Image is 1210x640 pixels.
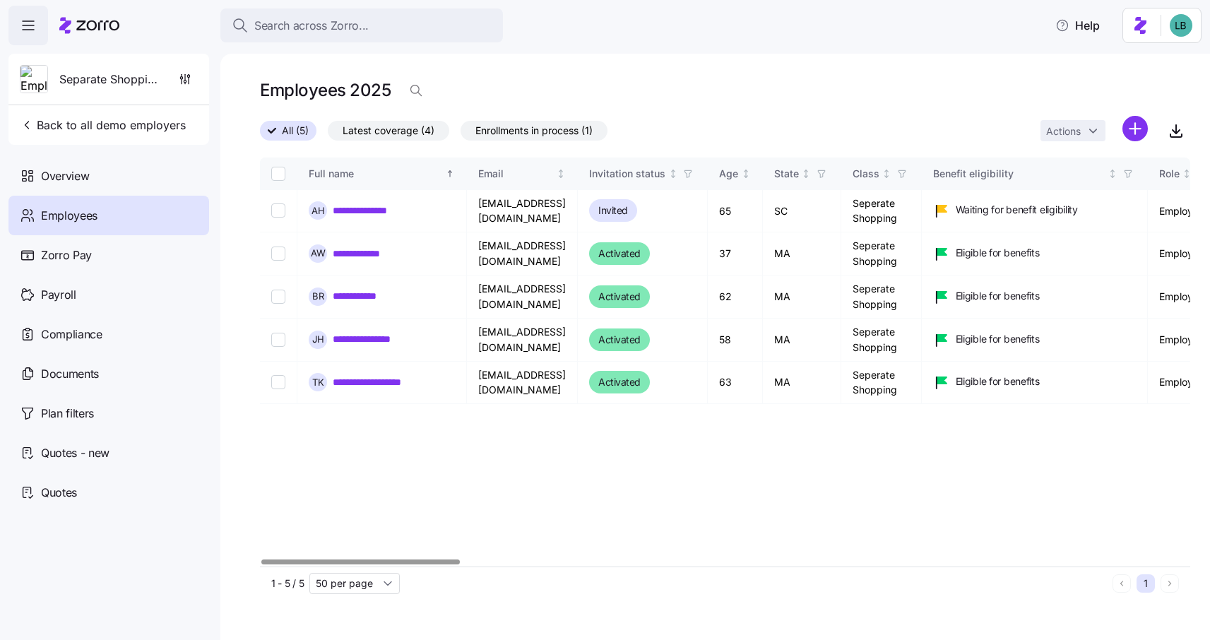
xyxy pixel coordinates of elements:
[41,247,92,264] span: Zorro Pay
[467,275,578,319] td: [EMAIL_ADDRESS][DOMAIN_NAME]
[598,374,641,391] span: Activated
[708,362,763,404] td: 63
[271,247,285,261] input: Select record 2
[598,288,641,305] span: Activated
[220,8,503,42] button: Search across Zorro...
[271,167,285,181] input: Select all records
[41,405,94,422] span: Plan filters
[478,166,554,182] div: Email
[41,484,77,502] span: Quotes
[312,292,324,301] span: B R
[708,190,763,232] td: 65
[14,111,191,139] button: Back to all demo employers
[271,333,285,347] input: Select record 4
[41,167,89,185] span: Overview
[841,158,922,190] th: ClassNot sorted
[801,169,811,179] div: Not sorted
[882,169,891,179] div: Not sorted
[1122,116,1148,141] svg: add icon
[1046,126,1081,136] span: Actions
[741,169,751,179] div: Not sorted
[312,206,325,215] span: A H
[589,166,665,182] div: Invitation status
[1108,169,1117,179] div: Not sorted
[41,326,102,343] span: Compliance
[41,207,97,225] span: Employees
[1113,574,1131,593] button: Previous page
[1055,17,1100,34] span: Help
[59,71,161,88] span: Separate Shopping with Zorro
[841,362,922,404] td: Seperate Shopping
[853,166,879,182] div: Class
[260,79,391,101] h1: Employees 2025
[774,166,799,182] div: State
[271,576,304,591] span: 1 - 5 / 5
[309,166,443,182] div: Full name
[1182,169,1192,179] div: Not sorted
[1044,11,1111,40] button: Help
[8,156,209,196] a: Overview
[708,232,763,275] td: 37
[763,319,841,362] td: MA
[467,158,578,190] th: EmailNot sorted
[956,374,1040,389] span: Eligible for benefits
[598,245,641,262] span: Activated
[763,190,841,232] td: SC
[598,331,641,348] span: Activated
[8,433,209,473] a: Quotes - new
[8,473,209,512] a: Quotes
[841,319,922,362] td: Seperate Shopping
[1159,166,1180,182] div: Role
[956,332,1040,346] span: Eligible for benefits
[719,166,738,182] div: Age
[8,275,209,314] a: Payroll
[8,314,209,354] a: Compliance
[763,275,841,319] td: MA
[8,235,209,275] a: Zorro Pay
[312,335,324,344] span: J H
[41,365,99,383] span: Documents
[708,319,763,362] td: 58
[578,158,708,190] th: Invitation statusNot sorted
[297,158,467,190] th: Full nameSorted ascending
[311,249,326,258] span: A W
[1161,574,1179,593] button: Next page
[41,286,76,304] span: Payroll
[467,232,578,275] td: [EMAIL_ADDRESS][DOMAIN_NAME]
[271,375,285,389] input: Select record 5
[1137,574,1155,593] button: 1
[312,378,324,387] span: T K
[475,122,593,140] span: Enrollments in process (1)
[41,444,109,462] span: Quotes - new
[763,158,841,190] th: StateNot sorted
[467,190,578,232] td: [EMAIL_ADDRESS][DOMAIN_NAME]
[271,203,285,218] input: Select record 1
[841,190,922,232] td: Seperate Shopping
[445,169,455,179] div: Sorted ascending
[8,196,209,235] a: Employees
[668,169,678,179] div: Not sorted
[8,393,209,433] a: Plan filters
[343,122,434,140] span: Latest coverage (4)
[708,275,763,319] td: 62
[956,246,1040,260] span: Eligible for benefits
[708,158,763,190] th: AgeNot sorted
[956,203,1078,217] span: Waiting for benefit eligibility
[763,232,841,275] td: MA
[271,290,285,304] input: Select record 3
[922,158,1148,190] th: Benefit eligibilityNot sorted
[841,275,922,319] td: Seperate Shopping
[20,117,186,134] span: Back to all demo employers
[841,232,922,275] td: Seperate Shopping
[467,362,578,404] td: [EMAIL_ADDRESS][DOMAIN_NAME]
[933,166,1105,182] div: Benefit eligibility
[556,169,566,179] div: Not sorted
[1170,14,1192,37] img: 55738f7c4ee29e912ff6c7eae6e0401b
[20,66,47,94] img: Employer logo
[467,319,578,362] td: [EMAIL_ADDRESS][DOMAIN_NAME]
[8,354,209,393] a: Documents
[956,289,1040,303] span: Eligible for benefits
[254,17,369,35] span: Search across Zorro...
[763,362,841,404] td: MA
[598,202,628,219] span: Invited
